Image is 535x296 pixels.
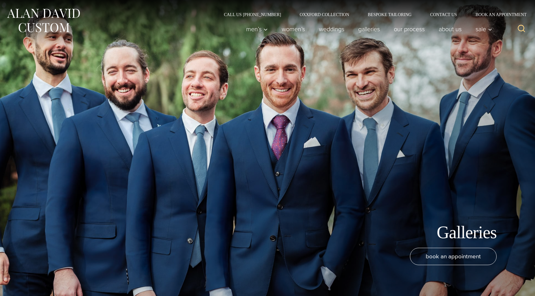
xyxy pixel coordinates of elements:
a: Oxxford Collection [290,12,359,17]
span: Men’s [246,26,268,32]
a: Galleries [351,23,387,35]
a: About Us [432,23,469,35]
a: Call Us [PHONE_NUMBER] [215,12,290,17]
a: book an appointment [410,248,497,265]
span: book an appointment [426,252,481,261]
a: Contact Us [421,12,466,17]
nav: Secondary Navigation [215,12,529,17]
a: Bespoke Tailoring [359,12,421,17]
button: View Search Form [514,22,529,36]
img: Alan David Custom [6,7,80,34]
a: Book an Appointment [466,12,529,17]
a: weddings [312,23,351,35]
span: Sale [476,26,492,32]
a: Women’s [275,23,312,35]
nav: Primary Navigation [239,23,496,35]
a: Our Process [387,23,432,35]
h1: Galleries [437,222,497,243]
